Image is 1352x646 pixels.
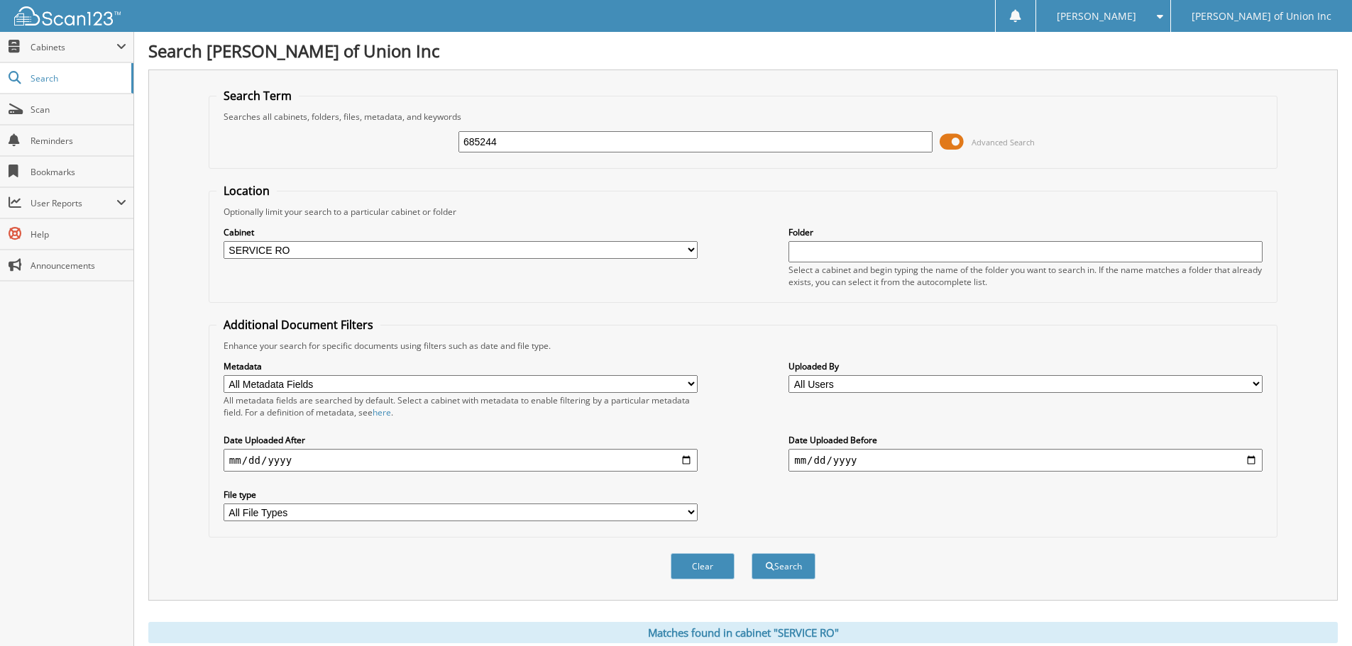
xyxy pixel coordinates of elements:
label: Cabinet [224,226,698,238]
div: All metadata fields are searched by default. Select a cabinet with metadata to enable filtering b... [224,394,698,418]
label: Uploaded By [788,360,1263,372]
input: end [788,449,1263,472]
span: Announcements [31,260,126,272]
label: Metadata [224,360,698,372]
span: [PERSON_NAME] of Union Inc [1192,12,1331,21]
img: scan123-logo-white.svg [14,6,121,26]
div: Optionally limit your search to a particular cabinet or folder [216,206,1270,218]
span: Advanced Search [972,137,1035,147]
legend: Location [216,183,277,199]
span: [PERSON_NAME] [1057,12,1136,21]
input: start [224,449,698,472]
legend: Additional Document Filters [216,317,380,333]
span: Help [31,228,126,240]
label: File type [224,489,698,501]
span: User Reports [31,197,116,209]
button: Search [752,553,815,579]
span: Scan [31,104,126,116]
a: here [373,406,391,418]
legend: Search Term [216,88,299,104]
span: Bookmarks [31,166,126,178]
label: Date Uploaded Before [788,434,1263,446]
label: Date Uploaded After [224,434,698,446]
span: Reminders [31,135,126,147]
span: Cabinets [31,41,116,53]
div: Matches found in cabinet "SERVICE RO" [148,622,1338,643]
div: Select a cabinet and begin typing the name of the folder you want to search in. If the name match... [788,264,1263,288]
label: Folder [788,226,1263,238]
div: Enhance your search for specific documents using filters such as date and file type. [216,340,1270,352]
span: Search [31,72,124,84]
button: Clear [671,553,735,579]
h1: Search [PERSON_NAME] of Union Inc [148,39,1338,62]
div: Searches all cabinets, folders, files, metadata, and keywords [216,111,1270,123]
